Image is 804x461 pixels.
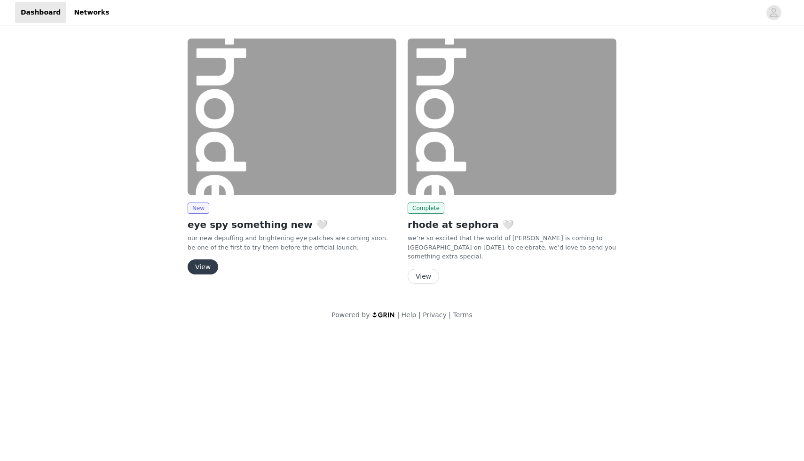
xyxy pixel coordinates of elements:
span: Powered by [331,311,370,319]
p: we’re so excited that the world of [PERSON_NAME] is coming to [GEOGRAPHIC_DATA] on [DATE]. to cel... [408,234,616,261]
a: Terms [453,311,472,319]
img: rhode skin [188,39,396,195]
p: our new depuffing and brightening eye patches are coming soon. be one of the first to try them be... [188,234,396,252]
h2: eye spy something new 🤍 [188,218,396,232]
span: | [449,311,451,319]
a: Help [402,311,417,319]
img: rhode skin [408,39,616,195]
div: avatar [769,5,778,20]
a: View [408,273,439,280]
a: Privacy [423,311,447,319]
button: View [188,259,218,274]
a: Dashboard [15,2,66,23]
span: | [397,311,400,319]
a: View [188,264,218,271]
h2: rhode at sephora 🤍 [408,218,616,232]
a: Networks [68,2,115,23]
span: Complete [408,203,444,214]
span: | [418,311,421,319]
span: New [188,203,209,214]
img: logo [372,312,395,318]
button: View [408,269,439,284]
